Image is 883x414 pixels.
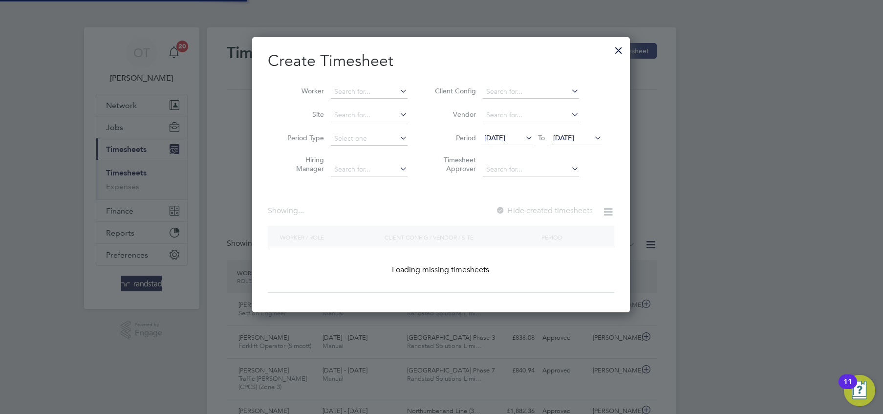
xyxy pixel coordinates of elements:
div: Showing [268,206,306,216]
div: 11 [843,382,852,394]
label: Site [280,110,324,119]
label: Worker [280,87,324,95]
label: Period Type [280,133,324,142]
label: Hiring Manager [280,155,324,173]
input: Search for... [483,109,579,122]
label: Hide created timesheets [495,206,593,216]
h2: Create Timesheet [268,51,614,71]
span: [DATE] [553,133,574,142]
span: [DATE] [484,133,505,142]
span: ... [298,206,304,216]
label: Period [432,133,476,142]
input: Search for... [331,85,408,99]
input: Search for... [483,85,579,99]
input: Search for... [483,163,579,176]
input: Select one [331,132,408,146]
label: Client Config [432,87,476,95]
input: Search for... [331,109,408,122]
label: Timesheet Approver [432,155,476,173]
input: Search for... [331,163,408,176]
span: To [535,131,548,144]
label: Vendor [432,110,476,119]
button: Open Resource Center, 11 new notifications [844,375,875,406]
